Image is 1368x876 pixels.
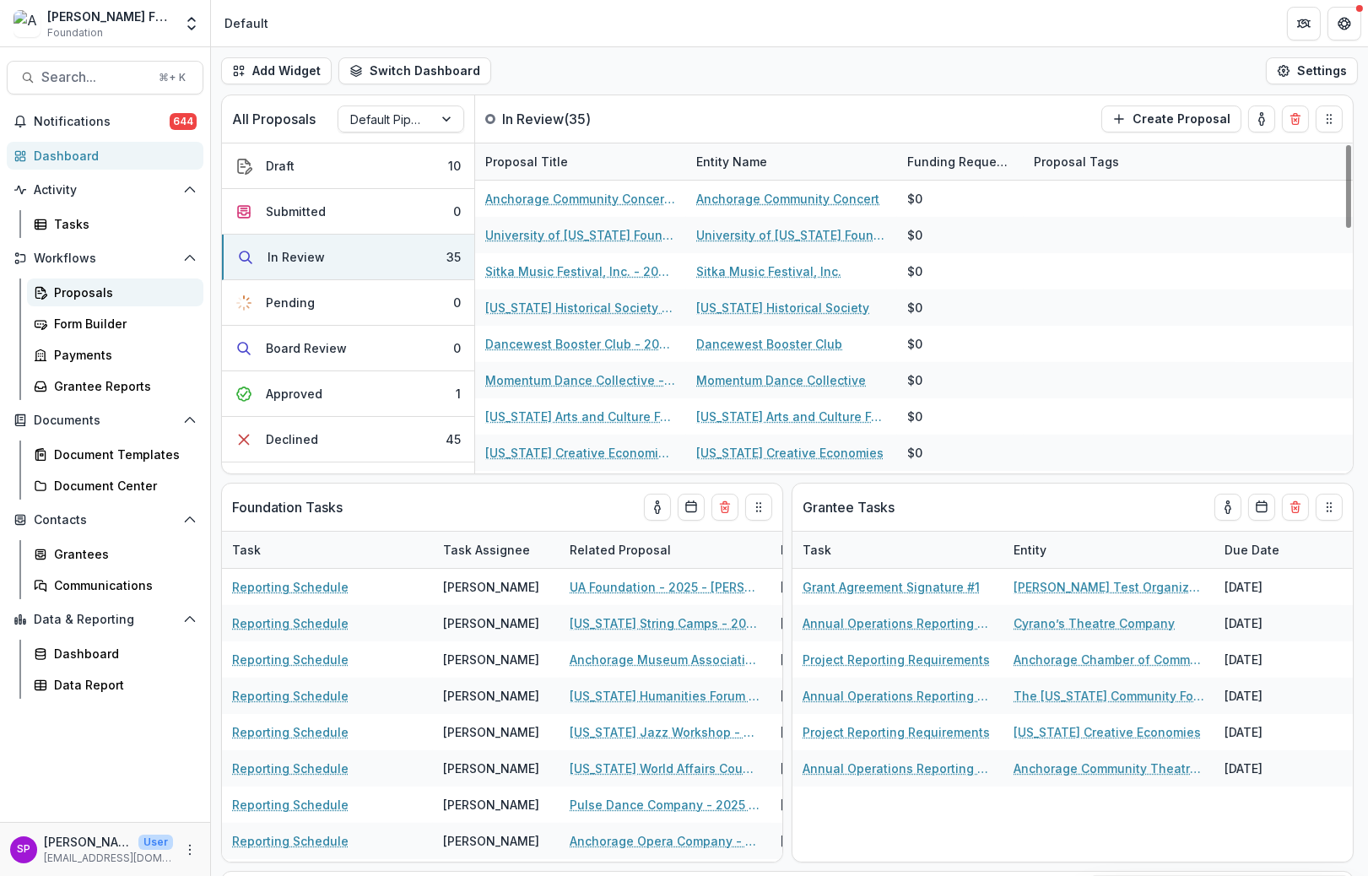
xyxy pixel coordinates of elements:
[222,326,474,371] button: Board Review0
[222,541,271,559] div: Task
[803,497,895,517] p: Grantee Tasks
[232,614,349,632] a: Reporting Schedule
[222,235,474,280] button: In Review35
[27,671,203,699] a: Data Report
[792,541,841,559] div: Task
[54,545,190,563] div: Grantees
[696,262,841,280] a: Sitka Music Festival, Inc.
[696,335,842,353] a: Dancewest Booster Club
[34,613,176,627] span: Data & Reporting
[570,578,760,596] a: UA Foundation - 2025 - [PERSON_NAME] Foundation Grant Application
[27,310,203,338] a: Form Builder
[1214,532,1341,568] div: Due Date
[44,833,132,851] p: [PERSON_NAME]
[1214,541,1290,559] div: Due Date
[54,477,190,495] div: Document Center
[686,143,897,180] div: Entity Name
[14,10,41,37] img: Atwood Foundation
[224,14,268,32] div: Default
[443,723,539,741] div: [PERSON_NAME]
[266,157,295,175] div: Draft
[1214,605,1341,641] div: [DATE]
[54,315,190,333] div: Form Builder
[485,408,676,425] a: [US_STATE] Arts and Culture Foundation - 2025 - [PERSON_NAME] Foundation Grant Application
[803,651,990,668] a: Project Reporting Requirements
[443,832,539,850] div: [PERSON_NAME]
[485,262,676,280] a: Sitka Music Festival, Inc. - 2025 - [PERSON_NAME] Foundation Grant Application
[54,645,190,662] div: Dashboard
[485,444,676,462] a: [US_STATE] Creative Economies - 2025 - [PERSON_NAME] Foundation Grant Application
[443,796,539,814] div: [PERSON_NAME]
[907,262,922,280] div: $0
[1101,105,1241,132] button: Create Proposal
[570,614,760,632] a: [US_STATE] String Camps - 2025 - [PERSON_NAME] Foundation Grant Application
[897,143,1024,180] div: Funding Requested
[711,494,738,521] button: Delete card
[34,513,176,527] span: Contacts
[44,851,173,866] p: [EMAIL_ADDRESS][DOMAIN_NAME]
[222,532,433,568] div: Task
[7,606,203,633] button: Open Data & Reporting
[27,441,203,468] a: Document Templates
[1014,723,1201,741] a: [US_STATE] Creative Economies
[1282,105,1309,132] button: Delete card
[27,640,203,668] a: Dashboard
[771,750,897,787] div: [DATE]
[771,787,897,823] div: [DATE]
[27,472,203,500] a: Document Center
[475,143,686,180] div: Proposal Title
[222,143,474,189] button: Draft10
[1014,687,1204,705] a: The [US_STATE] Community Foundation
[266,339,347,357] div: Board Review
[485,226,676,244] a: University of [US_STATE] Foundation - 2025 - [PERSON_NAME] Foundation Grant Application
[232,723,349,741] a: Reporting Schedule
[907,371,922,389] div: $0
[1014,614,1175,632] a: Cyrano’s Theatre Company
[803,614,993,632] a: Annual Operations Reporting Requirements
[485,190,676,208] a: Anchorage Community Concert - 2025 - [PERSON_NAME] Foundation Grant Application
[803,687,993,705] a: Annual Operations Reporting Requirements
[453,294,461,311] div: 0
[771,569,897,605] div: [DATE]
[771,714,897,750] div: [DATE]
[1248,494,1275,521] button: Calendar
[54,446,190,463] div: Document Templates
[1003,541,1057,559] div: Entity
[1316,105,1343,132] button: Drag
[897,153,1024,170] div: Funding Requested
[27,210,203,238] a: Tasks
[232,497,343,517] p: Foundation Tasks
[907,408,922,425] div: $0
[907,335,922,353] div: $0
[222,417,474,462] button: Declined45
[771,641,897,678] div: [DATE]
[232,578,349,596] a: Reporting Schedule
[696,444,884,462] a: [US_STATE] Creative Economies
[27,341,203,369] a: Payments
[570,796,760,814] a: Pulse Dance Company - 2025 - [PERSON_NAME] Foundation Grant Application
[17,844,30,855] div: Sara Perman
[41,69,149,85] span: Search...
[7,142,203,170] a: Dashboard
[771,532,897,568] div: Due Date
[907,226,922,244] div: $0
[7,108,203,135] button: Notifications644
[771,823,897,859] div: [DATE]
[644,494,671,521] button: toggle-assigned-to-me
[560,541,681,559] div: Related Proposal
[222,189,474,235] button: Submitted0
[1316,494,1343,521] button: Drag
[485,335,676,353] a: Dancewest Booster Club - 2025 - [PERSON_NAME] Foundation Grant Application
[448,157,461,175] div: 10
[803,578,980,596] a: Grant Agreement Signature #1
[745,494,772,521] button: Drag
[138,835,173,850] p: User
[907,444,922,462] div: $0
[222,280,474,326] button: Pending0
[338,57,491,84] button: Switch Dashboard
[266,385,322,403] div: Approved
[1014,651,1204,668] a: Anchorage Chamber of Commerce
[443,760,539,777] div: [PERSON_NAME]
